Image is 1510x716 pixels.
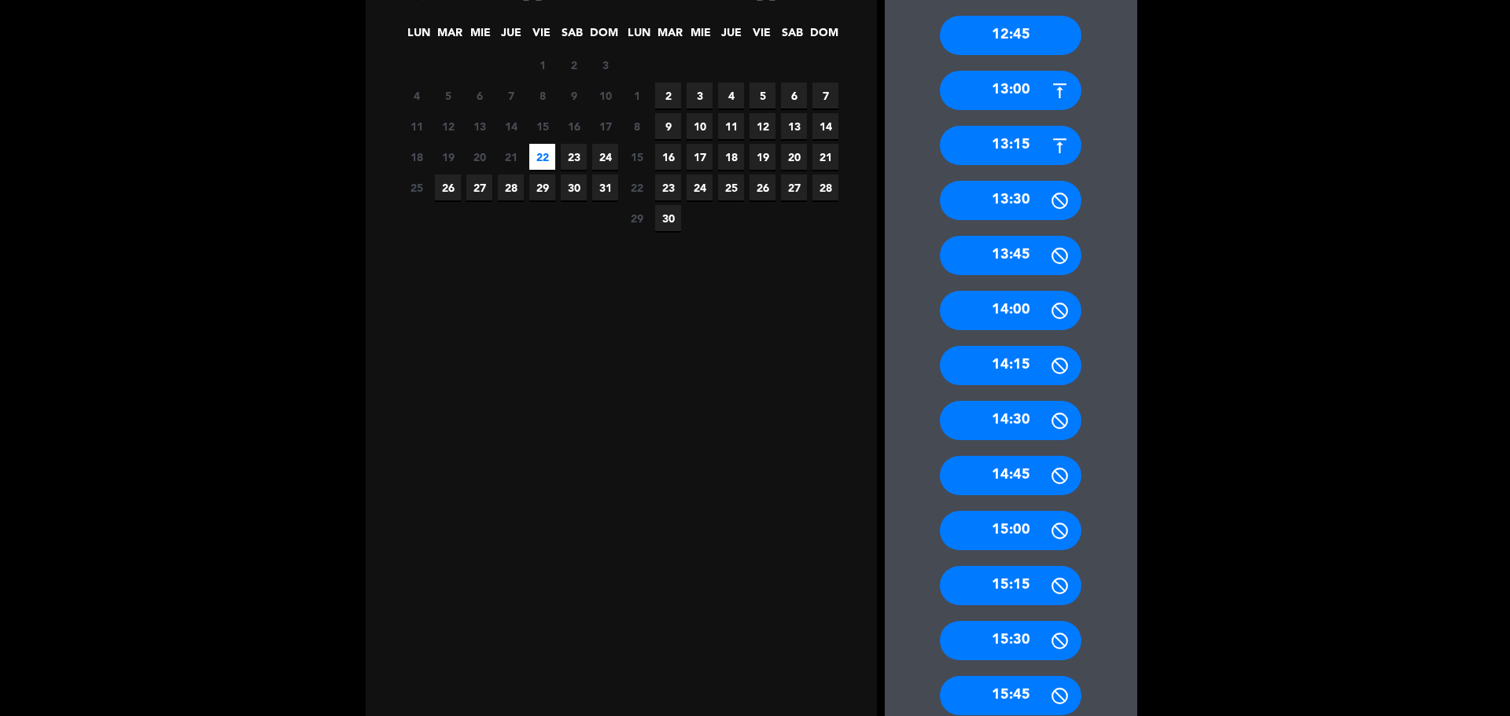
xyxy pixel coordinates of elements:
[466,144,492,170] span: 20
[592,144,618,170] span: 24
[940,236,1081,275] div: 13:45
[781,113,807,139] span: 13
[561,174,587,200] span: 30
[498,24,524,50] span: JUE
[781,174,807,200] span: 27
[624,113,650,139] span: 8
[466,83,492,108] span: 6
[940,71,1081,110] div: 13:00
[561,52,587,78] span: 2
[657,24,683,50] span: MAR
[687,113,713,139] span: 10
[498,83,524,108] span: 7
[687,83,713,108] span: 3
[406,24,432,50] span: LUN
[403,144,429,170] span: 18
[655,113,681,139] span: 9
[529,52,555,78] span: 1
[403,113,429,139] span: 11
[655,144,681,170] span: 16
[592,83,618,108] span: 10
[749,174,775,200] span: 26
[435,144,461,170] span: 19
[655,174,681,200] span: 23
[718,144,744,170] span: 18
[718,24,744,50] span: JUE
[435,174,461,200] span: 26
[528,24,554,50] span: VIE
[590,24,616,50] span: DOM
[940,401,1081,440] div: 14:30
[781,83,807,108] span: 6
[498,144,524,170] span: 21
[435,83,461,108] span: 5
[687,144,713,170] span: 17
[940,621,1081,660] div: 15:30
[624,83,650,108] span: 1
[812,144,838,170] span: 21
[435,113,461,139] span: 12
[749,83,775,108] span: 5
[940,511,1081,550] div: 15:00
[749,113,775,139] span: 12
[655,83,681,108] span: 2
[436,24,462,50] span: MAR
[940,16,1081,55] div: 12:45
[592,52,618,78] span: 3
[718,83,744,108] span: 4
[718,113,744,139] span: 11
[687,174,713,200] span: 24
[718,174,744,200] span: 25
[810,24,836,50] span: DOM
[940,346,1081,385] div: 14:15
[561,113,587,139] span: 16
[559,24,585,50] span: SAB
[529,83,555,108] span: 8
[940,126,1081,165] div: 13:15
[466,174,492,200] span: 27
[561,83,587,108] span: 9
[940,181,1081,220] div: 13:30
[529,144,555,170] span: 22
[403,174,429,200] span: 25
[812,113,838,139] span: 14
[498,174,524,200] span: 28
[624,205,650,231] span: 29
[779,24,805,50] span: SAB
[403,83,429,108] span: 4
[466,113,492,139] span: 13
[624,174,650,200] span: 22
[687,24,713,50] span: MIE
[529,174,555,200] span: 29
[624,144,650,170] span: 15
[561,144,587,170] span: 23
[781,144,807,170] span: 20
[749,24,775,50] span: VIE
[940,456,1081,495] div: 14:45
[812,174,838,200] span: 28
[940,566,1081,605] div: 15:15
[529,113,555,139] span: 15
[812,83,838,108] span: 7
[940,291,1081,330] div: 14:00
[467,24,493,50] span: MIE
[940,676,1081,715] div: 15:45
[592,174,618,200] span: 31
[655,205,681,231] span: 30
[626,24,652,50] span: LUN
[498,113,524,139] span: 14
[749,144,775,170] span: 19
[592,113,618,139] span: 17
